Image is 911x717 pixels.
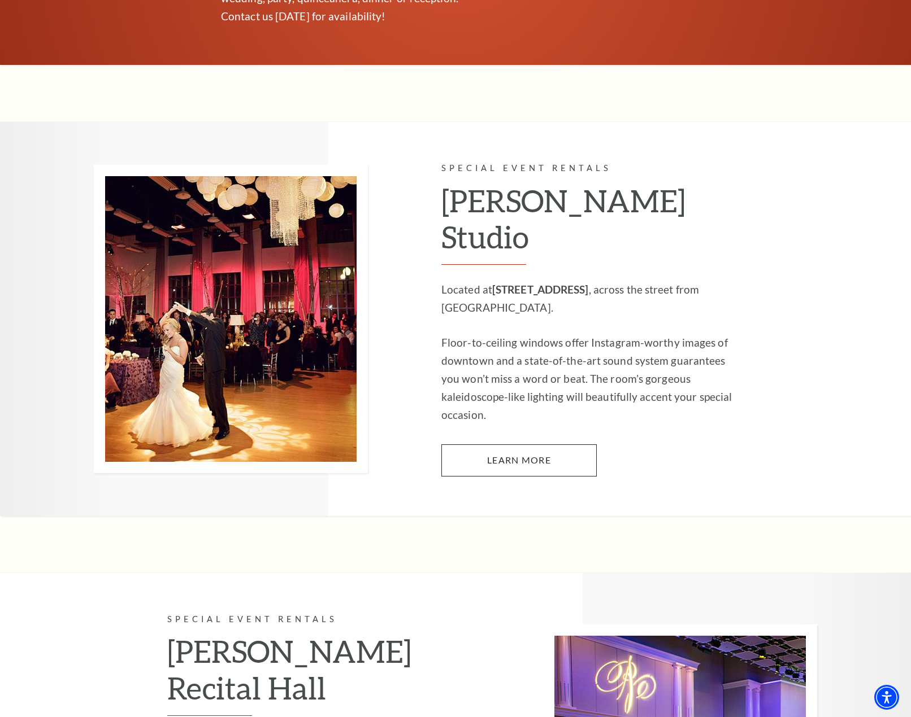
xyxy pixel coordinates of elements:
[167,633,470,716] h2: [PERSON_NAME] Recital Hall
[441,281,744,317] p: Located at , across the street from [GEOGRAPHIC_DATA].
[441,444,597,476] a: Learn More McDavid Studio
[441,182,744,265] h2: [PERSON_NAME] Studio
[94,165,368,473] img: Special Event Rentals
[167,613,470,627] p: Special Event Rentals
[874,685,899,710] div: Accessibility Menu
[441,334,744,424] p: Floor-to-ceiling windows offer Instagram-worthy images of downtown and a state-of-the-art sound s...
[441,161,744,176] p: Special Event Rentals
[492,283,589,296] strong: [STREET_ADDRESS]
